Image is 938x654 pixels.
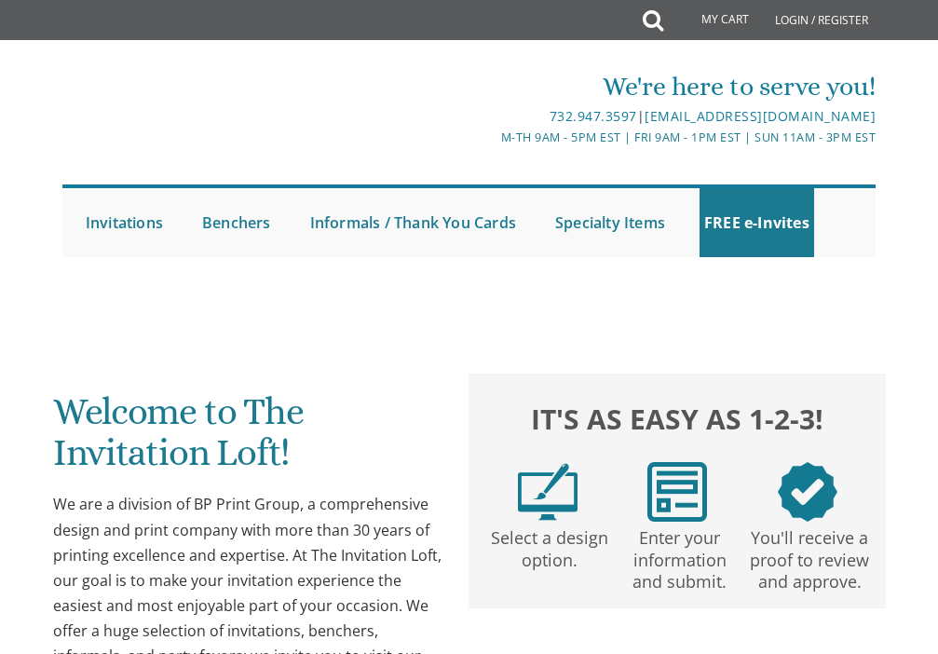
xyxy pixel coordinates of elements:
[489,522,611,572] p: Select a design option.
[550,107,637,125] a: 732.947.3597
[81,188,168,257] a: Invitations
[778,462,837,522] img: step3.png
[647,462,707,522] img: step2.png
[334,105,876,128] div: |
[700,188,814,257] a: FREE e-Invites
[619,522,741,593] p: Enter your information and submit.
[306,188,521,257] a: Informals / Thank You Cards
[53,391,442,487] h1: Welcome to The Invitation Loft!
[551,188,670,257] a: Specialty Items
[197,188,276,257] a: Benchers
[334,128,876,147] div: M-Th 9am - 5pm EST | Fri 9am - 1pm EST | Sun 11am - 3pm EST
[483,400,872,438] h2: It's as easy as 1-2-3!
[518,462,578,522] img: step1.png
[334,68,876,105] div: We're here to serve you!
[645,107,876,125] a: [EMAIL_ADDRESS][DOMAIN_NAME]
[661,2,762,39] a: My Cart
[748,522,870,593] p: You'll receive a proof to review and approve.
